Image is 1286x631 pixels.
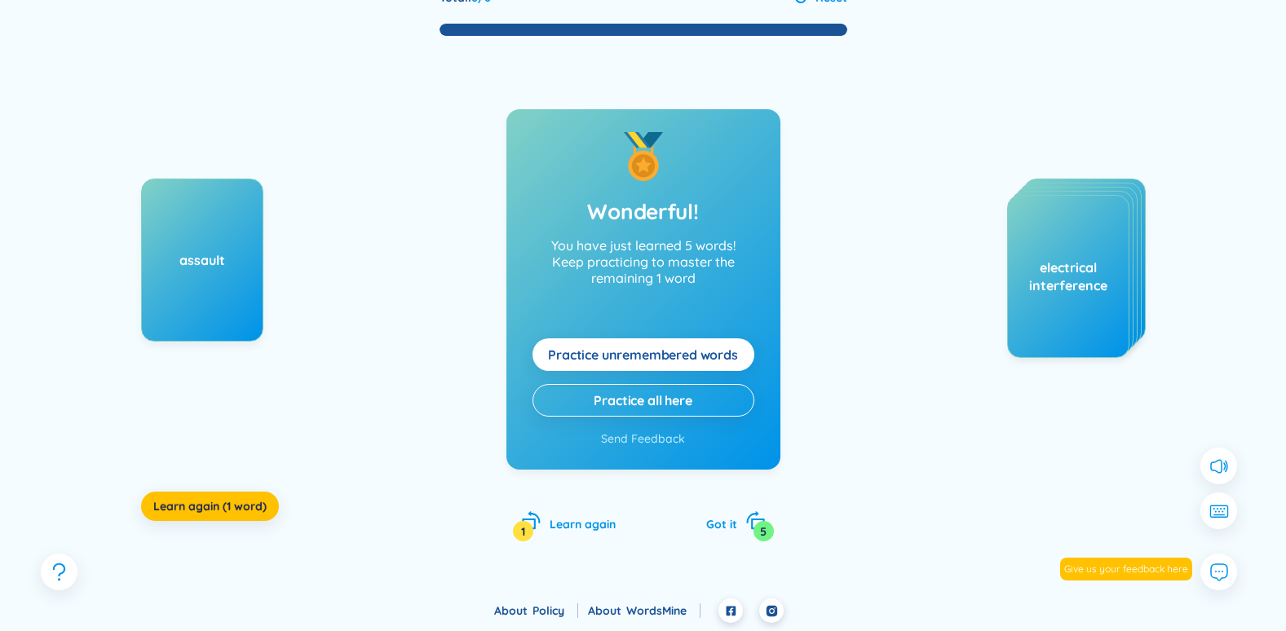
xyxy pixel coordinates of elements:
button: question [41,554,77,590]
div: 1 [513,521,533,541]
span: Got it [706,517,737,532]
img: Good job! [619,132,668,181]
div: 5 [753,521,774,541]
a: Policy [533,603,578,618]
button: Send Feedback [601,430,685,448]
button: Practice unremembered words [533,338,754,371]
span: Practice all here [594,391,692,409]
span: question [49,562,69,582]
span: Practice unremembered words [548,346,738,364]
div: electrical interference [1008,258,1129,294]
div: About [588,602,700,620]
span: Learn again (1 word) [153,498,267,514]
button: Practice all here [533,384,754,417]
button: Learn again (1 word) [141,492,279,521]
p: You have just learned 5 words! [533,237,754,299]
div: About [494,602,578,620]
span: rotate-left [521,510,541,531]
span: Learn again [550,517,616,532]
p: Keep practicing to master the remaining 1 word [533,254,754,286]
a: WordsMine [626,603,700,618]
div: assault [142,251,263,269]
h2: Wonderful! [587,197,698,227]
span: rotate-right [745,510,766,531]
